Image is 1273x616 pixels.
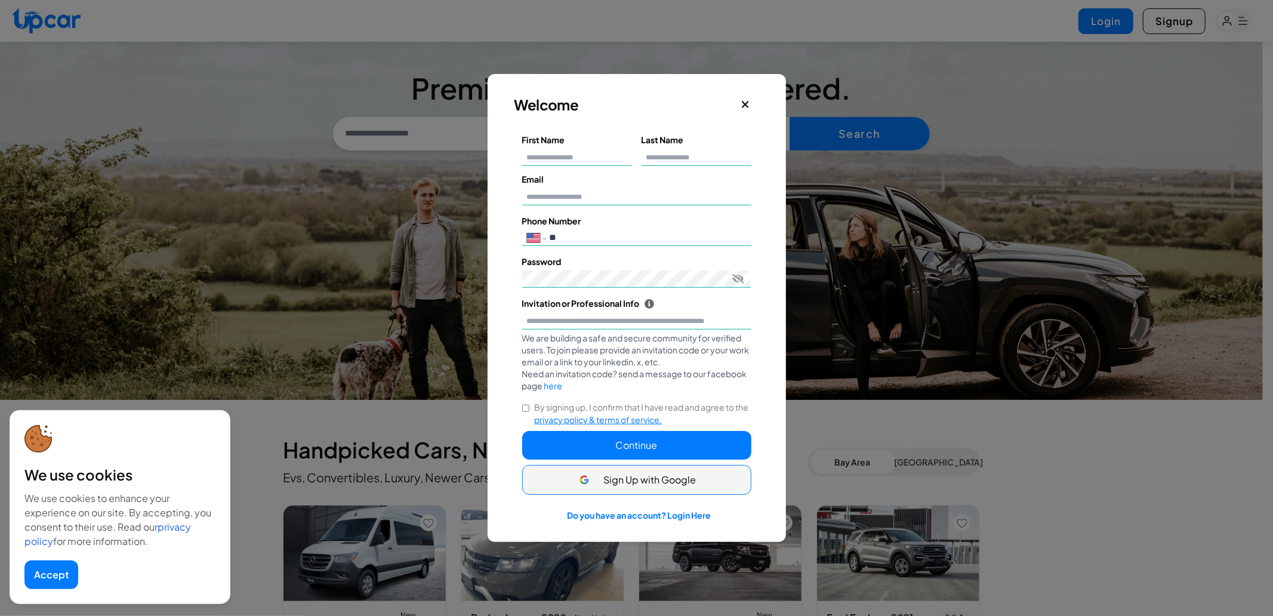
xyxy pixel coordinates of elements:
[24,425,53,453] img: cookie-icon.svg
[522,431,751,460] button: Continue
[577,473,591,487] img: Google Icon
[522,332,751,392] div: We are building a safe and secure community for verified users. To join please provide an invitat...
[24,465,215,484] div: We use cookies
[522,297,751,310] label: Invitation or Professional Info
[603,473,696,487] span: Sign Up with Google
[24,491,215,549] div: We use cookies to enhance your experience on our site. By accepting, you consent to their use. Re...
[522,465,751,495] button: Sign Up with Google
[522,215,751,227] label: Phone Number
[736,94,754,115] button: Close
[567,510,711,520] a: Do you have an account? Login Here
[522,255,751,268] label: Password
[642,134,751,146] label: Last Name
[514,95,711,114] h3: Welcome
[732,273,744,285] button: Toggle password visibility
[534,414,662,425] span: privacy policy & terms of service.
[522,134,632,146] label: First Name
[24,560,78,589] button: Accept
[544,380,563,391] a: here
[534,401,751,426] label: By signing up, I confirm that I have read and agree to the
[522,173,751,186] label: Email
